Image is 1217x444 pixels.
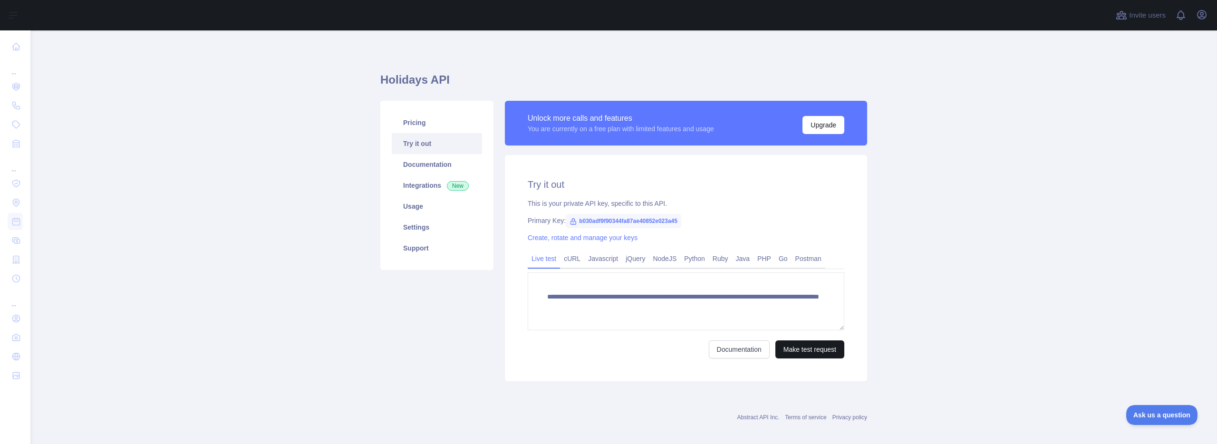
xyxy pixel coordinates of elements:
a: Postman [792,251,825,266]
div: This is your private API key, specific to this API. [528,199,844,208]
div: ... [8,154,23,173]
a: Python [680,251,709,266]
div: Unlock more calls and features [528,113,714,124]
h1: Holidays API [380,72,867,95]
span: New [447,181,469,191]
div: Primary Key: [528,216,844,225]
a: Pricing [392,112,482,133]
a: cURL [560,251,584,266]
a: Support [392,238,482,259]
button: Upgrade [802,116,844,134]
div: You are currently on a free plan with limited features and usage [528,124,714,134]
div: ... [8,289,23,308]
span: b030adf9f90344fa87ae40852e023a45 [566,214,681,228]
button: Invite users [1114,8,1168,23]
a: Terms of service [785,414,826,421]
button: Make test request [775,340,844,358]
a: PHP [753,251,775,266]
a: Privacy policy [832,414,867,421]
a: Usage [392,196,482,217]
a: Abstract API Inc. [737,414,780,421]
div: ... [8,57,23,76]
a: Integrations New [392,175,482,196]
a: Documentation [709,340,770,358]
a: Settings [392,217,482,238]
a: NodeJS [649,251,680,266]
h2: Try it out [528,178,844,191]
span: Invite users [1129,10,1166,21]
a: Java [732,251,754,266]
a: jQuery [622,251,649,266]
a: Go [775,251,792,266]
a: Live test [528,251,560,266]
a: Create, rotate and manage your keys [528,234,637,241]
a: Documentation [392,154,482,175]
a: Ruby [709,251,732,266]
iframe: Toggle Customer Support [1126,405,1198,425]
a: Try it out [392,133,482,154]
a: Javascript [584,251,622,266]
